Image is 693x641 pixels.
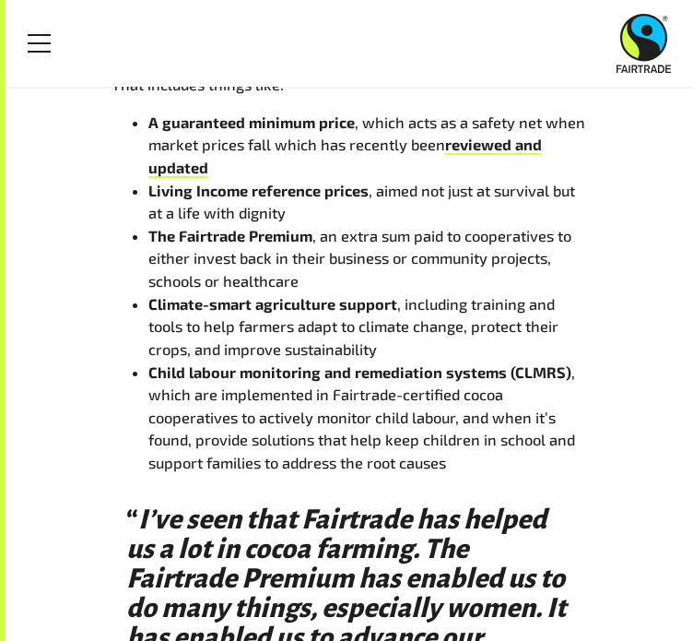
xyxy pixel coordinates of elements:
span: Child labour monitoring and remediation systems (CLMRS) [148,363,571,381]
span: , which are implemented in Fairtrade-certified cocoa cooperatives to actively monitor child labou... [148,363,575,471]
span: , which acts as a safety net when market prices fall which has recently been [148,113,585,154]
span: Climate-smart agriculture support [148,295,397,313]
span: , including training and tools to help farmers adapt to climate change, protect their crops, and ... [148,295,558,358]
span: The Fairtrade Premium [148,227,312,244]
span: Living Income reference prices [148,182,369,199]
span: A guaranteed minimum price [148,113,355,131]
img: Fairtrade Australia New Zealand logo [617,14,671,73]
span: , an extra sum paid to cooperatives to either invest back in their business or community projects... [148,227,571,290]
a: Toggle Menu [17,20,63,66]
